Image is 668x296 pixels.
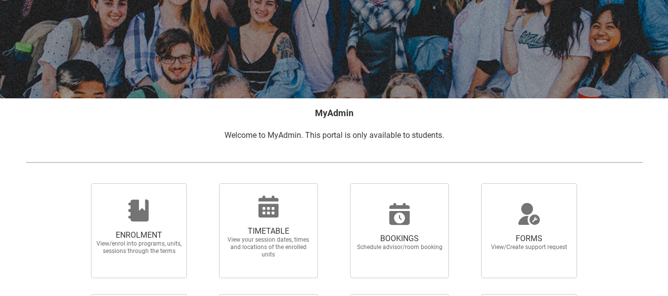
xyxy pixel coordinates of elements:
span: View/Create support request [486,244,573,251]
span: FORMS [486,234,573,244]
span: Welcome to MyAdmin. This portal is only available to students. [224,130,444,140]
span: Schedule advisor/room booking [356,244,443,251]
h2: MyAdmin [26,106,643,120]
span: View/enrol into programs, units, sessions through the terms [95,240,182,255]
span: ENROLMENT [95,230,182,240]
span: TIMETABLE [225,226,312,236]
span: View your session dates, times and locations of the enrolled units [225,236,312,258]
span: BOOKINGS [356,234,443,244]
